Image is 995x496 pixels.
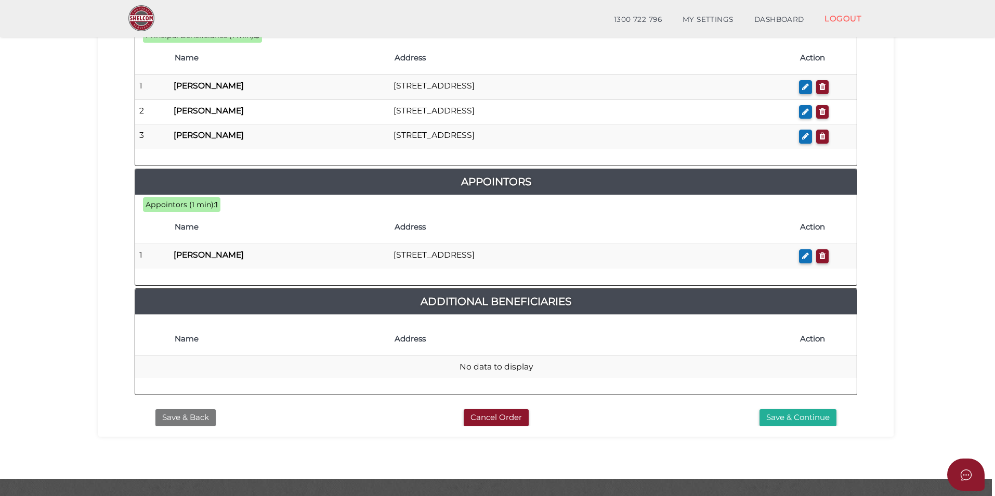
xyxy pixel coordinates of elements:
[604,9,672,30] a: 1300 722 796
[760,409,836,426] button: Save & Continue
[174,130,244,140] b: [PERSON_NAME]
[174,81,244,91] b: [PERSON_NAME]
[135,124,169,149] td: 3
[395,335,790,344] h4: Address
[395,54,790,62] h4: Address
[135,75,169,100] td: 1
[174,250,244,260] b: [PERSON_NAME]
[395,223,790,232] h4: Address
[135,173,857,190] a: Appointors
[255,31,259,40] b: 3
[215,200,218,209] b: 1
[135,244,169,269] td: 1
[155,409,216,426] button: Save & Back
[389,99,795,124] td: [STREET_ADDRESS]
[135,293,857,310] a: Additional Beneficiaries
[800,335,852,344] h4: Action
[146,200,215,209] span: Appointors (1 min):
[174,106,244,116] b: [PERSON_NAME]
[389,244,795,269] td: [STREET_ADDRESS]
[800,54,852,62] h4: Action
[672,9,744,30] a: MY SETTINGS
[744,9,815,30] a: DASHBOARD
[464,409,529,426] button: Cancel Order
[135,356,857,378] td: No data to display
[947,459,985,491] button: Open asap
[389,75,795,100] td: [STREET_ADDRESS]
[146,31,255,40] span: Principal Beneficiaries (1 min):
[175,223,384,232] h4: Name
[814,8,872,29] a: LOGOUT
[389,124,795,149] td: [STREET_ADDRESS]
[800,223,852,232] h4: Action
[175,54,384,62] h4: Name
[175,335,384,344] h4: Name
[135,99,169,124] td: 2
